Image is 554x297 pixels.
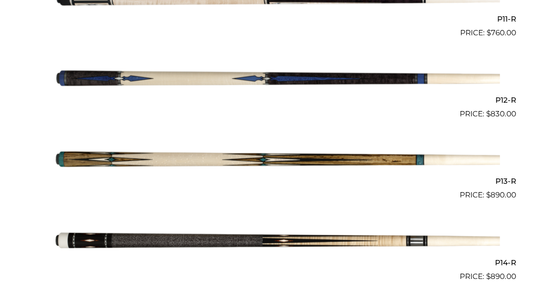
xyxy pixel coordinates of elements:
bdi: 760.00 [487,28,516,37]
h2: P11-R [38,11,516,27]
h2: P14-R [38,254,516,271]
bdi: 890.00 [486,272,516,281]
span: $ [486,190,491,199]
a: P13-R $890.00 [38,123,516,201]
h2: P12-R [38,92,516,108]
a: P14-R $890.00 [38,204,516,282]
bdi: 830.00 [486,109,516,118]
span: $ [486,272,491,281]
a: P12-R $830.00 [38,42,516,120]
bdi: 890.00 [486,190,516,199]
span: $ [487,28,491,37]
img: P12-R [55,42,500,116]
img: P14-R [55,204,500,278]
h2: P13-R [38,173,516,189]
img: P13-R [55,123,500,197]
span: $ [486,109,491,118]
